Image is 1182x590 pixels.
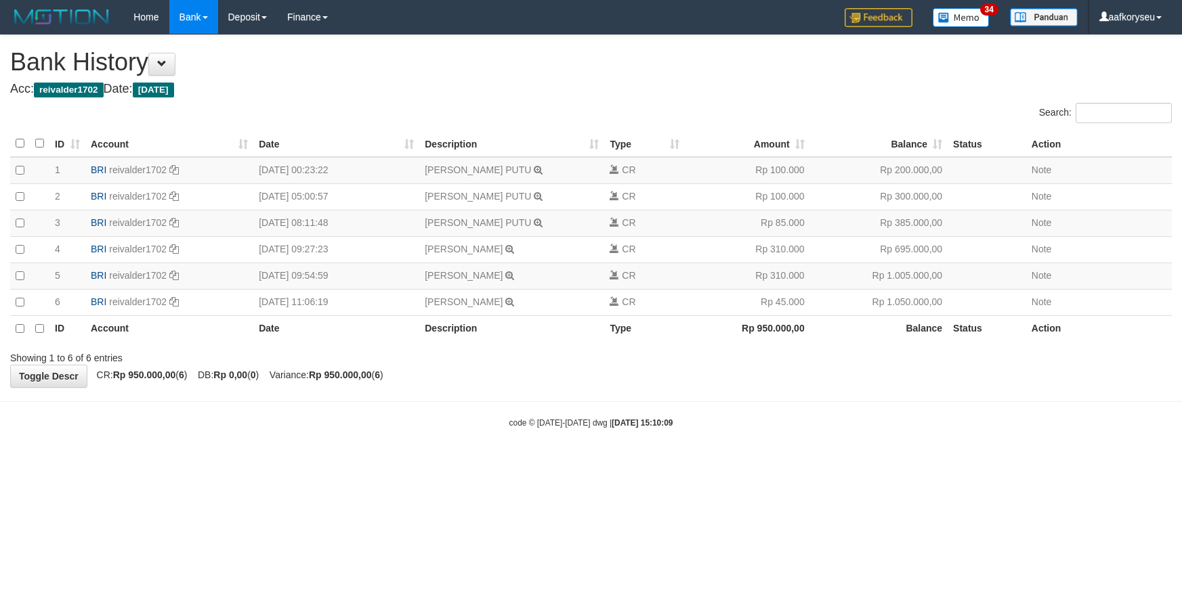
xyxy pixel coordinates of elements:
[810,183,948,210] td: Rp 300.000,00
[622,164,635,175] span: CR
[109,164,167,175] a: reivalder1702
[10,365,87,388] a: Toggle Descr
[10,49,1172,76] h1: Bank History
[34,83,104,97] span: reivalder1702
[253,183,419,210] td: [DATE] 05:00:57
[1032,164,1052,175] a: Note
[1010,8,1078,26] img: panduan.png
[622,244,635,254] span: CR
[10,83,1172,96] h4: Acc: Date:
[685,289,809,315] td: Rp 45.000
[169,217,179,228] a: Copy reivalder1702 to clipboard
[1026,131,1172,157] th: Action
[685,236,809,263] td: Rp 310.000
[1026,315,1172,342] th: Action
[622,191,635,202] span: CR
[425,296,503,307] a: [PERSON_NAME]
[685,263,809,289] td: Rp 310.000
[169,244,179,254] a: Copy reivalder1702 to clipboard
[948,131,1026,157] th: Status
[622,296,635,307] span: CR
[55,217,60,228] span: 3
[1032,244,1052,254] a: Note
[169,164,179,175] a: Copy reivalder1702 to clipboard
[253,315,419,342] th: Date
[612,418,673,428] strong: [DATE] 15:10:09
[55,296,60,307] span: 6
[253,289,419,315] td: [DATE] 11:06:19
[213,369,247,380] strong: Rp 0,00
[109,296,167,307] a: reivalder1702
[91,191,106,202] span: BRI
[109,191,167,202] a: reivalder1702
[685,157,809,184] td: Rp 100.000
[91,217,106,228] span: BRI
[55,270,60,281] span: 5
[622,217,635,228] span: CR
[179,369,184,380] strong: 6
[425,164,531,175] a: [PERSON_NAME] PUTU
[980,3,998,16] span: 34
[810,236,948,263] td: Rp 695.000,00
[133,83,174,97] span: [DATE]
[10,7,113,27] img: MOTION_logo.png
[425,217,531,228] a: [PERSON_NAME] PUTU
[419,315,604,342] th: Description
[49,131,85,157] th: ID: activate to sort column ascending
[622,270,635,281] span: CR
[810,157,948,184] td: Rp 200.000,00
[91,270,106,281] span: BRI
[1032,270,1052,281] a: Note
[91,296,106,307] span: BRI
[55,191,60,202] span: 2
[91,164,106,175] span: BRI
[1039,103,1172,123] label: Search:
[810,263,948,289] td: Rp 1.005.000,00
[90,369,383,380] span: CR: ( ) DB: ( ) Variance: ( )
[253,131,419,157] th: Date: activate to sort column ascending
[85,315,253,342] th: Account
[109,244,167,254] a: reivalder1702
[845,8,912,27] img: Feedback.jpg
[169,270,179,281] a: Copy reivalder1702 to clipboard
[685,210,809,236] td: Rp 85.000
[1032,296,1052,307] a: Note
[685,183,809,210] td: Rp 100.000
[1032,217,1052,228] a: Note
[109,217,167,228] a: reivalder1702
[253,236,419,263] td: [DATE] 09:27:23
[810,315,948,342] th: Balance
[109,270,167,281] a: reivalder1702
[251,369,256,380] strong: 0
[419,131,604,157] th: Description: activate to sort column ascending
[1032,191,1052,202] a: Note
[113,369,176,380] strong: Rp 950.000,00
[810,289,948,315] td: Rp 1.050.000,00
[253,210,419,236] td: [DATE] 08:11:48
[933,8,990,27] img: Button%20Memo.svg
[425,244,503,254] a: [PERSON_NAME]
[509,418,673,428] small: code © [DATE]-[DATE] dwg |
[375,369,380,380] strong: 6
[55,244,60,254] span: 4
[309,369,372,380] strong: Rp 950.000,00
[253,157,419,184] td: [DATE] 00:23:22
[604,131,685,157] th: Type: activate to sort column ascending
[810,210,948,236] td: Rp 385.000,00
[425,191,531,202] a: [PERSON_NAME] PUTU
[55,164,60,175] span: 1
[169,191,179,202] a: Copy reivalder1702 to clipboard
[810,131,948,157] th: Balance: activate to sort column ascending
[948,315,1026,342] th: Status
[425,270,503,281] a: [PERSON_NAME]
[604,315,685,342] th: Type
[10,346,482,365] div: Showing 1 to 6 of 6 entries
[91,244,106,254] span: BRI
[85,131,253,157] th: Account: activate to sort column ascending
[1076,103,1172,123] input: Search:
[253,263,419,289] td: [DATE] 09:54:59
[742,323,805,334] strong: Rp 950.000,00
[685,131,809,157] th: Amount: activate to sort column ascending
[169,296,179,307] a: Copy reivalder1702 to clipboard
[49,315,85,342] th: ID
